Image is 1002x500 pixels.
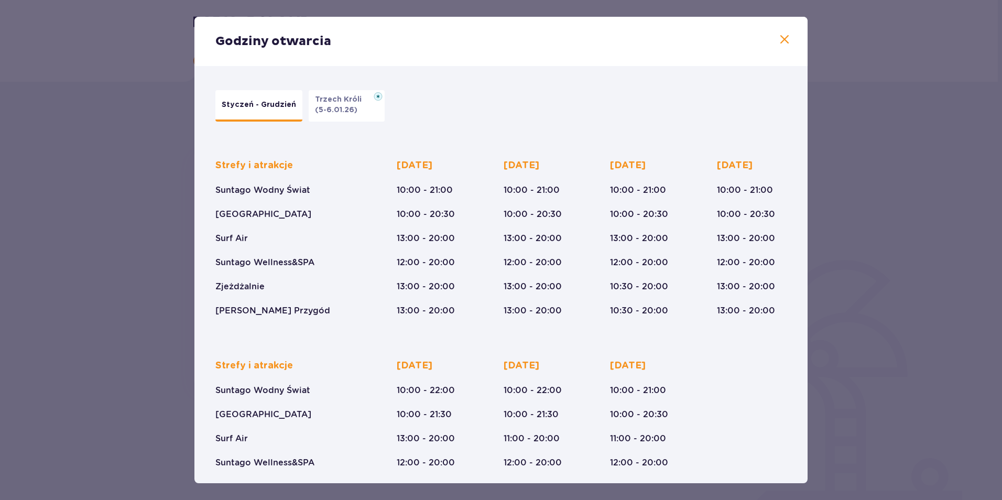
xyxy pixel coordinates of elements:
[215,159,293,172] p: Strefy i atrakcje
[610,481,669,493] p: 10:00 - 20:00
[610,409,668,420] p: 10:00 - 20:30
[504,233,562,244] p: 13:00 - 20:00
[397,409,452,420] p: 10:00 - 21:30
[504,409,559,420] p: 10:00 - 21:30
[215,281,265,292] p: Zjeżdżalnie
[504,209,562,220] p: 10:00 - 20:30
[397,184,453,196] p: 10:00 - 21:00
[610,281,668,292] p: 10:30 - 20:00
[504,360,539,372] p: [DATE]
[610,257,668,268] p: 12:00 - 20:00
[717,281,775,292] p: 13:00 - 20:00
[397,385,455,396] p: 10:00 - 22:00
[215,360,293,372] p: Strefy i atrakcje
[397,257,455,268] p: 12:00 - 20:00
[610,360,646,372] p: [DATE]
[504,305,562,317] p: 13:00 - 20:00
[222,100,296,110] p: Styczeń - Grudzień
[397,481,452,493] p: 13:00 - 21:00
[397,233,455,244] p: 13:00 - 20:00
[610,159,646,172] p: [DATE]
[610,385,666,396] p: 10:00 - 21:00
[504,281,562,292] p: 13:00 - 20:00
[610,433,666,444] p: 11:00 - 20:00
[215,233,248,244] p: Surf Air
[397,360,432,372] p: [DATE]
[610,305,668,317] p: 10:30 - 20:00
[717,257,775,268] p: 12:00 - 20:00
[504,481,560,493] p: 10:00 - 21:00
[504,433,560,444] p: 11:00 - 20:00
[717,233,775,244] p: 13:00 - 20:00
[504,457,562,469] p: 12:00 - 20:00
[215,184,310,196] p: Suntago Wodny Świat
[397,159,432,172] p: [DATE]
[315,105,357,115] p: (5-6.01.26)
[397,281,455,292] p: 13:00 - 20:00
[215,90,302,122] button: Styczeń - Grudzień
[315,94,368,105] p: Trzech Króli
[397,457,455,469] p: 12:00 - 20:00
[215,481,265,493] p: Zjeżdżalnie
[717,209,775,220] p: 10:00 - 20:30
[717,184,773,196] p: 10:00 - 21:00
[610,209,668,220] p: 10:00 - 20:30
[215,209,311,220] p: [GEOGRAPHIC_DATA]
[717,305,775,317] p: 13:00 - 20:00
[397,305,455,317] p: 13:00 - 20:00
[215,409,311,420] p: [GEOGRAPHIC_DATA]
[610,457,668,469] p: 12:00 - 20:00
[309,90,385,122] button: Trzech Króli(5-6.01.26)
[215,433,248,444] p: Surf Air
[504,184,560,196] p: 10:00 - 21:00
[717,159,753,172] p: [DATE]
[215,305,330,317] p: [PERSON_NAME] Przygód
[504,257,562,268] p: 12:00 - 20:00
[215,34,331,49] p: Godziny otwarcia
[397,209,455,220] p: 10:00 - 20:30
[504,159,539,172] p: [DATE]
[504,385,562,396] p: 10:00 - 22:00
[397,433,455,444] p: 13:00 - 20:00
[610,233,668,244] p: 13:00 - 20:00
[215,385,310,396] p: Suntago Wodny Świat
[215,457,314,469] p: Suntago Wellness&SPA
[215,257,314,268] p: Suntago Wellness&SPA
[610,184,666,196] p: 10:00 - 21:00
